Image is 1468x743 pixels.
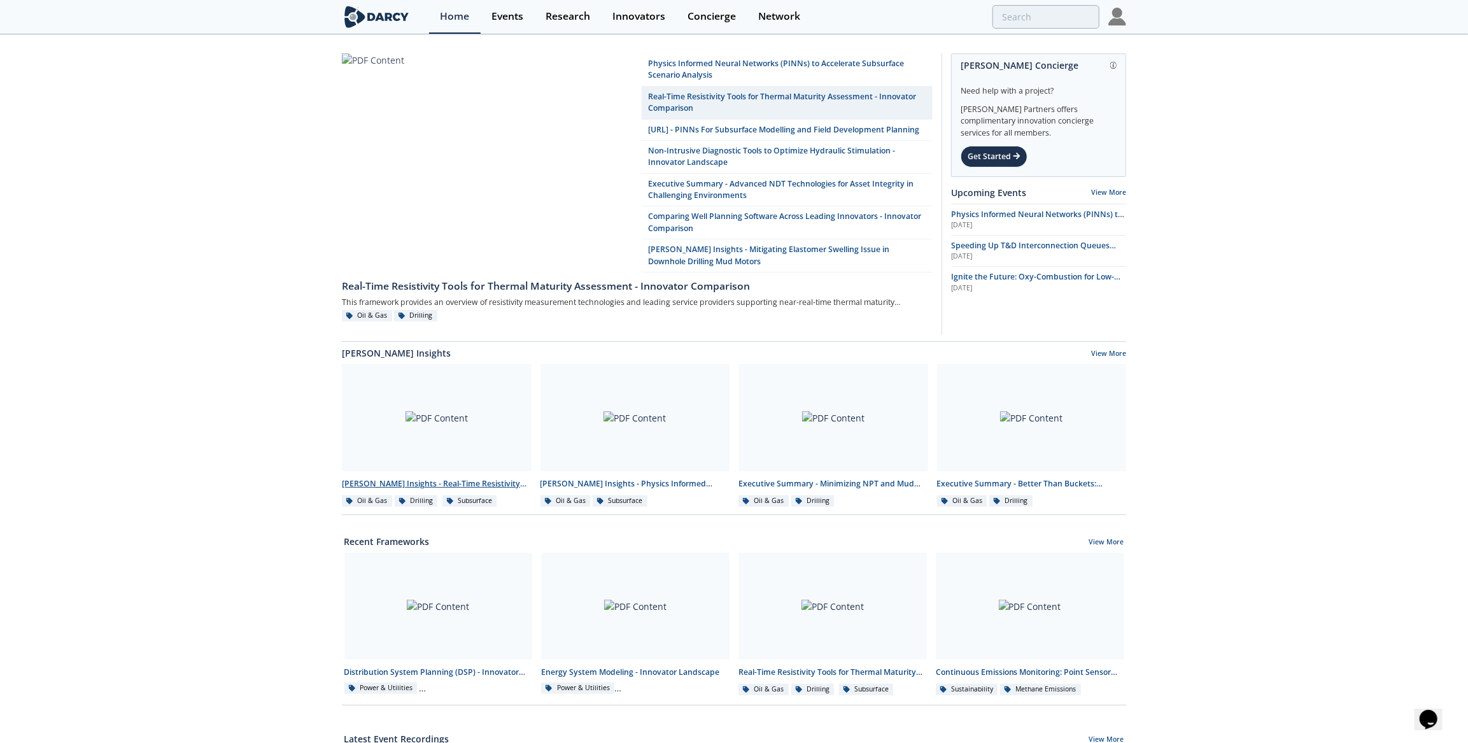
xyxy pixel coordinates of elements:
[961,76,1117,97] div: Need help with a project?
[936,667,1124,678] div: Continuous Emissions Monitoring: Point Sensor Network (PSN) - Innovator Comparison
[738,667,927,678] div: Real-Time Resistivity Tools for Thermal Maturity Assessment - Innovator Comparison
[491,11,523,22] div: Events
[342,495,392,507] div: Oil & Gas
[342,310,392,322] div: Oil & Gas
[1091,349,1126,360] a: View More
[758,11,800,22] div: Network
[612,11,665,22] div: Innovators
[344,667,533,678] div: Distribution System Planning (DSP) - Innovator Landscape
[642,53,933,87] a: Physics Informed Neural Networks (PINNs) to Accelerate Subsurface Scenario Analysis
[546,11,590,22] div: Research
[989,495,1033,507] div: Drilling
[342,279,933,294] div: Real-Time Resistivity Tools for Thermal Maturity Assessment - Innovator Comparison
[340,553,537,696] a: PDF Content Distribution System Planning (DSP) - Innovator Landscape Power & Utilities
[937,478,1127,490] div: Executive Summary - Better Than Buckets: Advancing Hole Cleaning with Automated Cuttings Monitoring
[642,87,933,120] a: Real-Time Resistivity Tools for Thermal Maturity Assessment - Innovator Comparison
[344,535,430,548] a: Recent Frameworks
[1089,537,1124,549] a: View More
[642,120,933,141] a: [URL] - PINNs For Subsurface Modelling and Field Development Planning
[738,478,928,490] div: Executive Summary - Minimizing NPT and Mud Costs with Automated Fluids Intelligence
[1000,684,1081,695] div: Methane Emissions
[951,240,1126,262] a: Speeding Up T&D Interconnection Queues with Enhanced Software Solutions [DATE]
[951,251,1126,262] div: [DATE]
[442,495,497,507] div: Subsurface
[936,684,998,695] div: Sustainability
[344,683,418,694] div: Power & Utilities
[1091,188,1126,197] a: View More
[734,364,933,507] a: PDF Content Executive Summary - Minimizing NPT and Mud Costs with Automated Fluids Intelligence O...
[642,239,933,272] a: [PERSON_NAME] Insights - Mitigating Elastomer Swelling Issue in Downhole Drilling Mud Motors
[961,146,1027,167] div: Get Started
[642,141,933,174] a: Non-Intrusive Diagnostic Tools to Optimize Hydraulic Stimulation - Innovator Landscape
[440,11,469,22] div: Home
[342,478,532,490] div: [PERSON_NAME] Insights - Real-Time Resistivity Tools for Thermal Maturity Assessment in Unconvent...
[839,684,894,695] div: Subsurface
[951,209,1124,231] span: Physics Informed Neural Networks (PINNs) to Accelerate Subsurface Scenario Analysis
[342,272,933,294] a: Real-Time Resistivity Tools for Thermal Maturity Assessment - Innovator Comparison
[791,684,835,695] div: Drilling
[937,495,987,507] div: Oil & Gas
[540,495,591,507] div: Oil & Gas
[951,283,1126,294] div: [DATE]
[951,240,1116,262] span: Speeding Up T&D Interconnection Queues with Enhanced Software Solutions
[642,174,933,207] a: Executive Summary - Advanced NDT Technologies for Asset Integrity in Challenging Environments
[536,364,735,507] a: PDF Content [PERSON_NAME] Insights - Physics Informed Neural Networks to Accelerate Subsurface Sc...
[791,495,835,507] div: Drilling
[537,553,734,696] a: PDF Content Energy System Modeling - Innovator Landscape Power & Utilities
[734,553,931,696] a: PDF Content Real-Time Resistivity Tools for Thermal Maturity Assessment - Innovator Comparison Oi...
[1110,62,1117,69] img: information.svg
[992,5,1099,29] input: Advanced Search
[342,294,933,310] div: This framework provides an overview of resistivity measurement technologies and leading service p...
[951,186,1026,199] a: Upcoming Events
[961,97,1117,139] div: [PERSON_NAME] Partners offers complimentary innovation concierge services for all members.
[961,54,1117,76] div: [PERSON_NAME] Concierge
[642,206,933,239] a: Comparing Well Planning Software Across Leading Innovators - Innovator Comparison
[951,209,1126,230] a: Physics Informed Neural Networks (PINNs) to Accelerate Subsurface Scenario Analysis [DATE]
[540,478,730,490] div: [PERSON_NAME] Insights - Physics Informed Neural Networks to Accelerate Subsurface Scenario Analysis
[688,11,736,22] div: Concierge
[933,364,1131,507] a: PDF Content Executive Summary - Better Than Buckets: Advancing Hole Cleaning with Automated Cutti...
[541,667,730,678] div: Energy System Modeling - Innovator Landscape
[738,495,789,507] div: Oil & Gas
[951,271,1120,294] span: Ignite the Future: Oxy-Combustion for Low-Carbon Power
[649,58,926,81] div: Physics Informed Neural Networks (PINNs) to Accelerate Subsurface Scenario Analysis
[951,220,1126,230] div: [DATE]
[337,364,536,507] a: PDF Content [PERSON_NAME] Insights - Real-Time Resistivity Tools for Thermal Maturity Assessment ...
[394,310,437,322] div: Drilling
[593,495,647,507] div: Subsurface
[342,6,411,28] img: logo-wide.svg
[1415,692,1455,730] iframe: chat widget
[1108,8,1126,25] img: Profile
[931,553,1129,696] a: PDF Content Continuous Emissions Monitoring: Point Sensor Network (PSN) - Innovator Comparison Su...
[541,683,614,694] div: Power & Utilities
[738,684,789,695] div: Oil & Gas
[951,271,1126,293] a: Ignite the Future: Oxy-Combustion for Low-Carbon Power [DATE]
[342,346,451,360] a: [PERSON_NAME] Insights
[395,495,438,507] div: Drilling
